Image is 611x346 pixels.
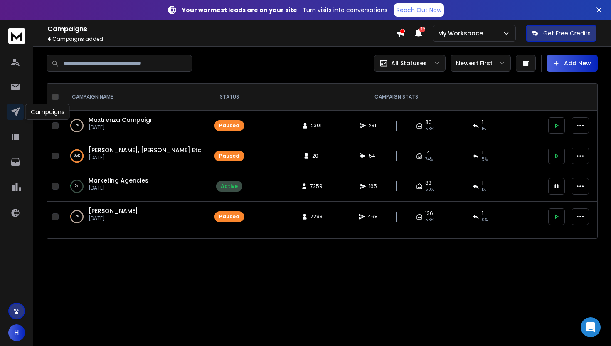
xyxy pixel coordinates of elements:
a: Maxtrenza Campaign [89,116,154,124]
button: H [8,324,25,341]
td: 2%Marketing Agencies[DATE] [62,171,209,202]
p: 95 % [74,152,80,160]
p: 3 % [75,213,79,221]
td: 1%Maxtrenza Campaign[DATE] [62,111,209,141]
span: 58 % [425,126,434,132]
img: logo [8,28,25,44]
a: [PERSON_NAME] [89,207,138,215]
span: 2301 [311,122,322,129]
span: 1 [482,210,483,217]
span: 1 [482,149,483,156]
a: Reach Out Now [394,3,444,17]
th: CAMPAIGN STATS [249,84,543,111]
div: Active [221,183,238,190]
span: 165 [369,183,377,190]
span: 1 [482,180,483,186]
span: 74 % [425,156,433,163]
span: 54 [369,153,377,159]
a: Marketing Agencies [89,176,148,185]
span: 7259 [310,183,323,190]
span: 1 % [482,126,486,132]
td: 95%[PERSON_NAME], [PERSON_NAME] Etc[DATE] [62,141,209,171]
div: Paused [219,153,239,159]
span: 136 [425,210,433,217]
button: Newest First [451,55,511,72]
p: Reach Out Now [397,6,441,14]
span: 468 [368,213,378,220]
span: 83 [425,180,431,186]
span: 32 [419,27,425,32]
span: 7293 [310,213,323,220]
button: Get Free Credits [526,25,596,42]
p: All Statuses [391,59,427,67]
td: 3%[PERSON_NAME][DATE] [62,202,209,232]
span: 56 % [425,217,434,223]
span: 80 [425,119,432,126]
div: Campaigns [25,104,70,120]
span: 1 [482,119,483,126]
th: CAMPAIGN NAME [62,84,209,111]
p: 2 % [75,182,79,190]
span: 5 % [482,156,488,163]
p: Campaigns added [47,36,396,42]
p: [DATE] [89,215,138,222]
p: 1 % [75,121,79,130]
p: Get Free Credits [543,29,591,37]
span: 4 [47,35,51,42]
div: Paused [219,213,239,220]
p: [DATE] [89,185,148,191]
p: My Workspace [438,29,486,37]
span: 50 % [425,186,434,193]
p: – Turn visits into conversations [182,6,387,14]
p: [DATE] [89,154,201,161]
h1: Campaigns [47,24,396,34]
div: Paused [219,122,239,129]
span: 20 [312,153,320,159]
span: 231 [369,122,377,129]
th: STATUS [209,84,249,111]
a: [PERSON_NAME], [PERSON_NAME] Etc [89,146,201,154]
strong: Your warmest leads are on your site [182,6,297,14]
div: Open Intercom Messenger [581,317,601,337]
span: 14 [425,149,430,156]
span: 1 % [482,186,486,193]
button: Add New [547,55,598,72]
p: [DATE] [89,124,154,131]
span: 0 % [482,217,488,223]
